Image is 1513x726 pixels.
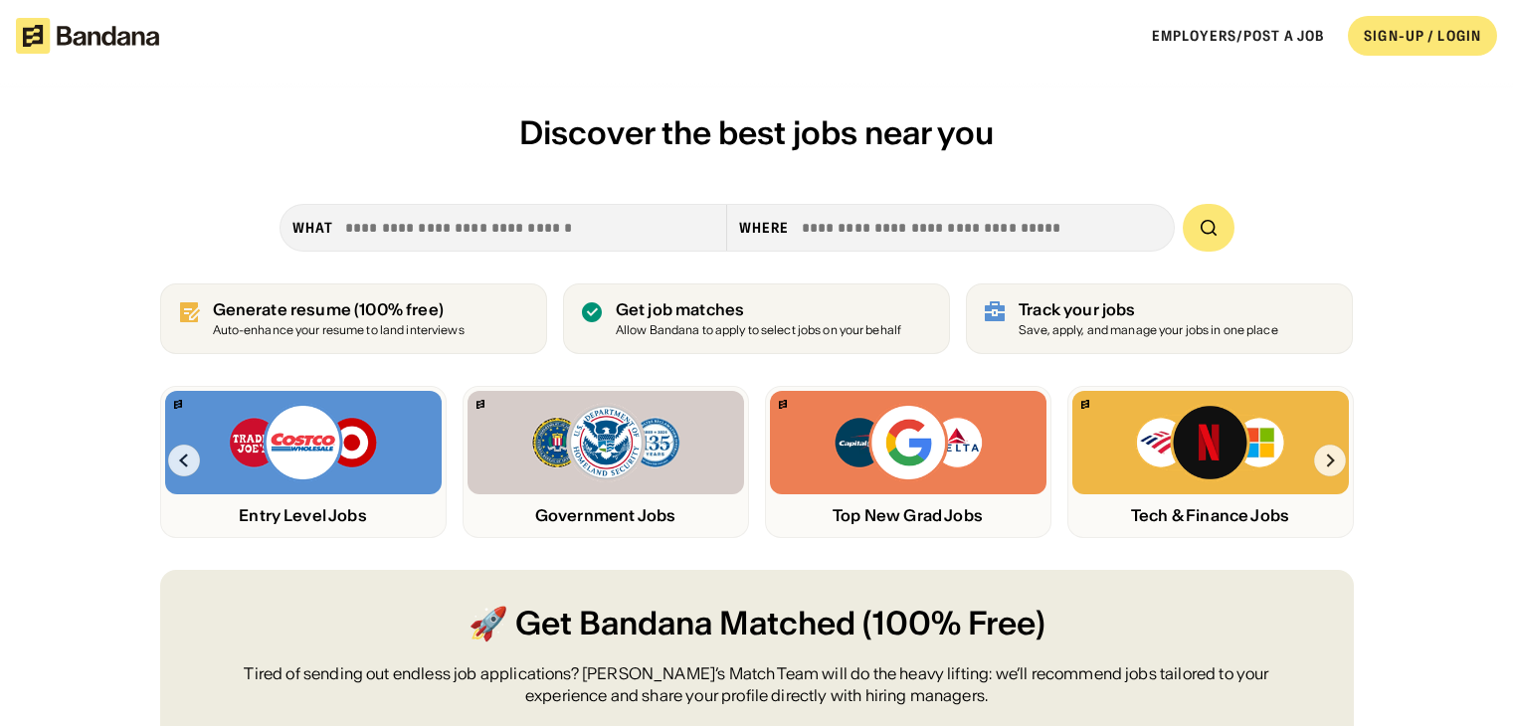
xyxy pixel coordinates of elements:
[770,506,1046,525] div: Top New Grad Jobs
[1067,386,1354,538] a: Bandana logoBank of America, Netflix, Microsoft logosTech & Finance Jobs
[966,283,1353,354] a: Track your jobs Save, apply, and manage your jobs in one place
[168,445,200,476] img: Left Arrow
[160,283,547,354] a: Generate resume (100% free)Auto-enhance your resume to land interviews
[468,506,744,525] div: Government Jobs
[765,386,1051,538] a: Bandana logoCapital One, Google, Delta logosTop New Grad Jobs
[616,300,901,319] div: Get job matches
[519,112,994,153] span: Discover the best jobs near you
[213,300,465,319] div: Generate resume
[463,386,749,538] a: Bandana logoFBI, DHS, MWRD logosGovernment Jobs
[469,602,855,646] span: 🚀 Get Bandana Matched
[1135,403,1285,482] img: Bank of America, Netflix, Microsoft logos
[292,219,333,237] div: what
[739,219,790,237] div: Where
[354,299,444,319] span: (100% free)
[1314,445,1346,476] img: Right Arrow
[1072,506,1349,525] div: Tech & Finance Jobs
[1364,27,1481,45] div: SIGN-UP / LOGIN
[1152,27,1324,45] a: Employers/Post a job
[833,403,984,482] img: Capital One, Google, Delta logos
[862,602,1045,646] span: (100% Free)
[1019,300,1278,319] div: Track your jobs
[174,400,182,409] img: Bandana logo
[165,506,442,525] div: Entry Level Jobs
[1019,324,1278,337] div: Save, apply, and manage your jobs in one place
[476,400,484,409] img: Bandana logo
[213,324,465,337] div: Auto-enhance your resume to land interviews
[563,283,950,354] a: Get job matches Allow Bandana to apply to select jobs on your behalf
[228,403,379,482] img: Trader Joe’s, Costco, Target logos
[616,324,901,337] div: Allow Bandana to apply to select jobs on your behalf
[208,662,1306,707] div: Tired of sending out endless job applications? [PERSON_NAME]’s Match Team will do the heavy lifti...
[16,18,159,54] img: Bandana logotype
[1081,400,1089,409] img: Bandana logo
[530,403,681,482] img: FBI, DHS, MWRD logos
[160,386,447,538] a: Bandana logoTrader Joe’s, Costco, Target logosEntry Level Jobs
[779,400,787,409] img: Bandana logo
